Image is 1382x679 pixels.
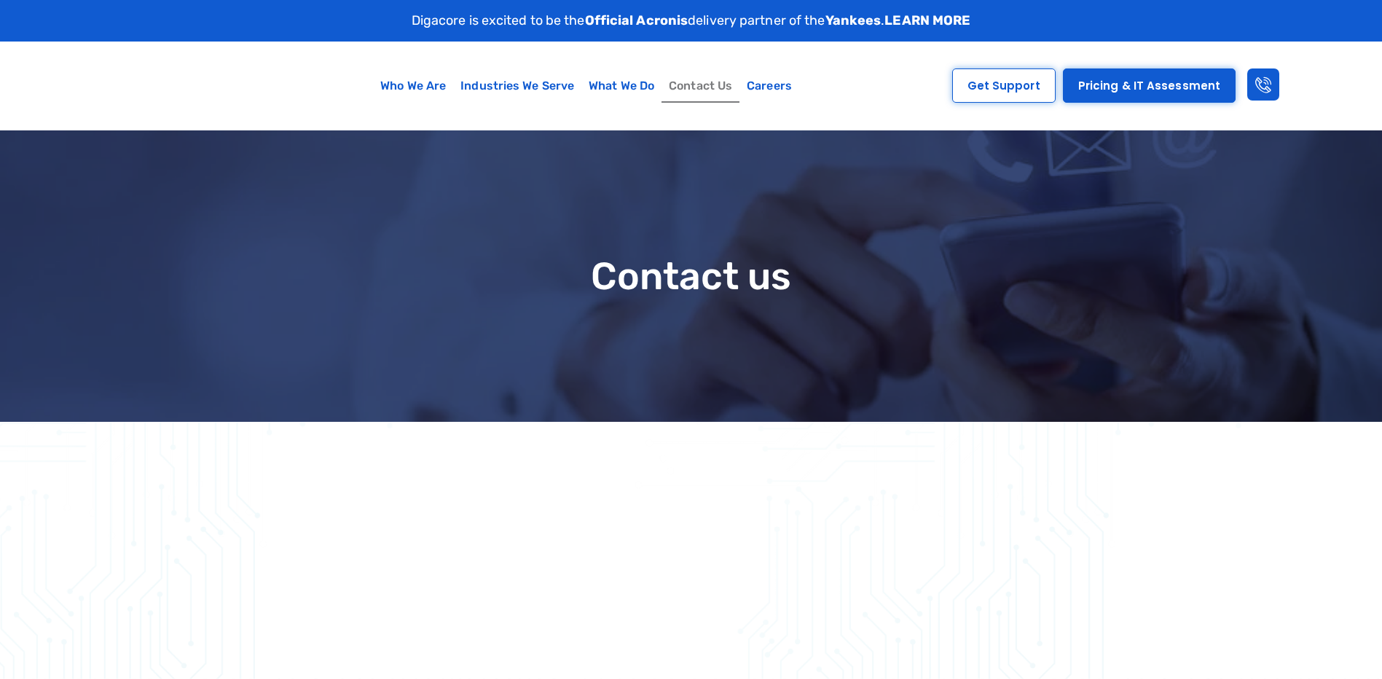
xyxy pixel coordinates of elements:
h1: Contact us [225,256,1158,297]
strong: Official Acronis [585,12,688,28]
a: Pricing & IT Assessment [1063,68,1236,103]
a: Careers [739,69,799,103]
span: Get Support [967,80,1040,91]
nav: Menu [272,69,900,103]
a: Get Support [952,68,1056,103]
span: Pricing & IT Assessment [1078,80,1220,91]
a: What We Do [581,69,661,103]
strong: Yankees [825,12,882,28]
a: LEARN MORE [884,12,970,28]
img: Digacore logo 1 [28,49,202,122]
a: Industries We Serve [453,69,581,103]
a: Contact Us [661,69,739,103]
a: Who We Are [373,69,453,103]
p: Digacore is excited to be the delivery partner of the . [412,11,971,31]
